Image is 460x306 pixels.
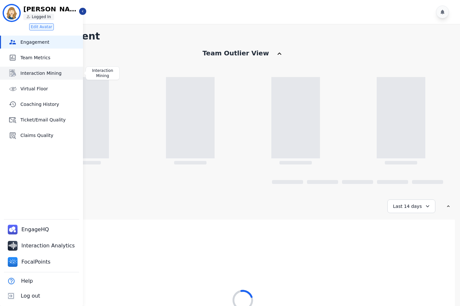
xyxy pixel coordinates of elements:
[1,98,83,111] a: Coaching History
[203,49,269,58] div: Team Outlier View
[23,6,78,12] p: [PERSON_NAME]
[31,30,455,42] h1: Engagement
[21,258,52,266] span: FocalPoints
[387,199,435,213] div: Last 14 days
[20,101,80,108] span: Coaching History
[4,5,19,21] img: Bordered avatar
[20,70,80,76] span: Interaction Mining
[29,23,54,30] button: Edit Avatar
[1,129,83,142] a: Claims Quality
[20,117,80,123] span: Ticket/Email Quality
[20,85,80,92] span: Virtual Floor
[5,255,54,269] a: FocalPoints
[21,226,50,233] span: EngageHQ
[32,14,51,19] p: Logged In
[4,289,41,303] button: Log out
[5,222,53,237] a: EngageHQ
[1,36,83,49] a: Engagement
[27,15,30,19] img: person
[21,277,33,285] span: Help
[21,292,40,300] span: Log out
[20,39,80,45] span: Engagement
[21,242,76,250] span: Interaction Analytics
[1,51,83,64] a: Team Metrics
[20,132,80,139] span: Claims Quality
[5,238,79,253] a: Interaction Analytics
[1,82,83,95] a: Virtual Floor
[1,67,83,80] a: Interaction Mining
[1,113,83,126] a: Ticket/Email Quality
[4,274,34,289] button: Help
[20,54,80,61] span: Team Metrics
